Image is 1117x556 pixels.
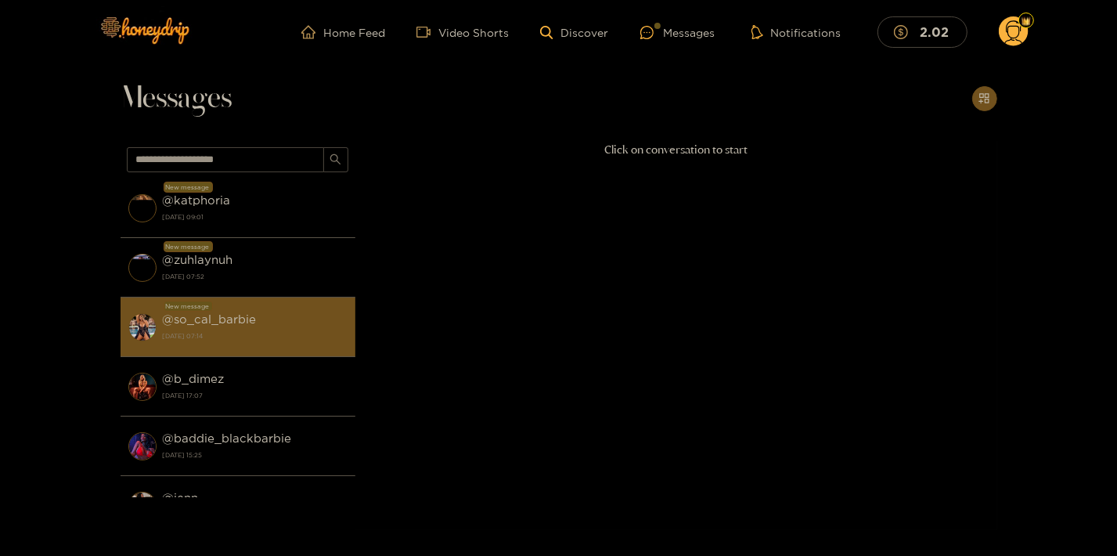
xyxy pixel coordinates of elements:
[128,194,157,222] img: conversation
[164,182,213,193] div: New message
[163,448,348,462] strong: [DATE] 15:25
[416,25,509,39] a: Video Shorts
[121,80,232,117] span: Messages
[163,388,348,403] strong: [DATE] 17:07
[163,329,348,343] strong: [DATE] 07:14
[894,25,916,39] span: dollar
[1022,16,1031,26] img: Fan Level
[163,431,292,445] strong: @ baddie_blackbarbie
[355,141,997,159] p: Click on conversation to start
[163,312,257,326] strong: @ so_cal_barbie
[301,25,385,39] a: Home Feed
[640,23,715,42] div: Messages
[164,241,213,252] div: New message
[747,24,846,40] button: Notifications
[323,147,348,172] button: search
[877,16,967,47] button: 2.02
[301,25,323,39] span: home
[163,210,348,224] strong: [DATE] 09:01
[128,432,157,460] img: conversation
[163,269,348,283] strong: [DATE] 07:52
[416,25,438,39] span: video-camera
[164,301,213,312] div: New message
[128,313,157,341] img: conversation
[163,253,233,266] strong: @ zuhlaynuh
[163,372,225,385] strong: @ b_dimez
[163,193,231,207] strong: @ katphoria
[972,86,997,111] button: appstore-add
[330,153,341,167] span: search
[128,373,157,401] img: conversation
[917,23,951,40] mark: 2.02
[163,491,199,504] strong: @ jenn
[128,492,157,520] img: conversation
[128,254,157,282] img: conversation
[540,26,608,39] a: Discover
[978,92,990,106] span: appstore-add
